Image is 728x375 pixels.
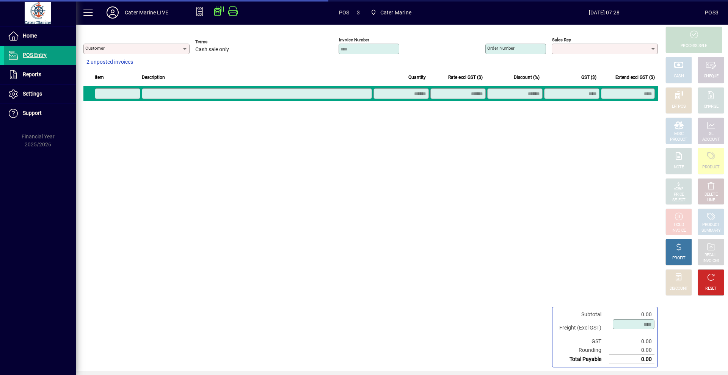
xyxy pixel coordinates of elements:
[672,104,686,110] div: EFTPOS
[707,198,715,203] div: LINE
[704,192,717,198] div: DELETE
[609,337,654,346] td: 0.00
[581,73,596,82] span: GST ($)
[704,74,718,79] div: CHEQUE
[705,286,717,292] div: RESET
[555,310,609,319] td: Subtotal
[4,85,76,104] a: Settings
[514,73,540,82] span: Discount (%)
[95,73,104,82] span: Item
[672,256,685,261] div: PROFIT
[674,192,684,198] div: PRICE
[23,110,42,116] span: Support
[705,6,719,19] div: POS3
[674,74,684,79] div: CASH
[552,37,571,42] mat-label: Sales rep
[703,258,719,264] div: INVOICES
[609,310,654,319] td: 0.00
[23,91,42,97] span: Settings
[367,6,414,19] span: Cater Marine
[615,73,655,82] span: Extend excl GST ($)
[674,131,683,137] div: MISC
[195,47,229,53] span: Cash sale only
[142,73,165,82] span: Description
[704,104,719,110] div: CHARGE
[709,131,714,137] div: GL
[701,228,720,234] div: SUMMARY
[23,52,47,58] span: POS Entry
[86,58,133,66] span: 2 unposted invoices
[702,222,719,228] div: PRODUCT
[339,6,350,19] span: POS
[85,46,105,51] mat-label: Customer
[23,71,41,77] span: Reports
[448,73,483,82] span: Rate excl GST ($)
[100,6,125,19] button: Profile
[555,355,609,364] td: Total Payable
[555,319,609,337] td: Freight (Excl GST)
[670,286,688,292] div: DISCOUNT
[702,137,720,143] div: ACCOUNT
[195,39,241,44] span: Terms
[487,46,515,51] mat-label: Order number
[4,65,76,84] a: Reports
[704,253,718,258] div: RECALL
[674,222,684,228] div: HOLD
[504,6,705,19] span: [DATE] 07:28
[670,137,687,143] div: PRODUCT
[23,33,37,39] span: Home
[681,43,707,49] div: PROCESS SALE
[702,165,719,170] div: PRODUCT
[408,73,426,82] span: Quantity
[83,55,136,69] button: 2 unposted invoices
[380,6,411,19] span: Cater Marine
[609,355,654,364] td: 0.00
[674,165,684,170] div: NOTE
[4,104,76,123] a: Support
[555,337,609,346] td: GST
[4,27,76,46] a: Home
[339,37,369,42] mat-label: Invoice number
[672,198,686,203] div: SELECT
[125,6,168,19] div: Cater Marine LIVE
[555,346,609,355] td: Rounding
[672,228,686,234] div: INVOICE
[609,346,654,355] td: 0.00
[357,6,360,19] span: 3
